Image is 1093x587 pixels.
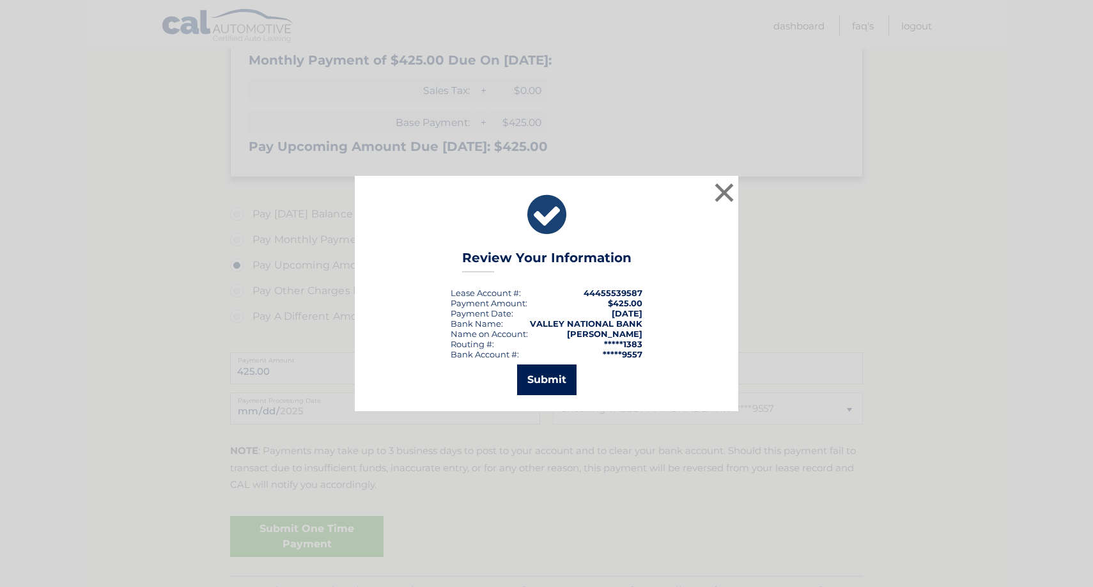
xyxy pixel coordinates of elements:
[517,364,577,395] button: Submit
[451,349,519,359] div: Bank Account #:
[451,298,527,308] div: Payment Amount:
[451,339,494,349] div: Routing #:
[451,329,528,339] div: Name on Account:
[451,318,503,329] div: Bank Name:
[711,180,737,205] button: ×
[612,308,642,318] span: [DATE]
[584,288,642,298] strong: 44455539587
[462,250,632,272] h3: Review Your Information
[451,308,511,318] span: Payment Date
[530,318,642,329] strong: VALLEY NATIONAL BANK
[608,298,642,308] span: $425.00
[567,329,642,339] strong: [PERSON_NAME]
[451,288,521,298] div: Lease Account #:
[451,308,513,318] div: :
